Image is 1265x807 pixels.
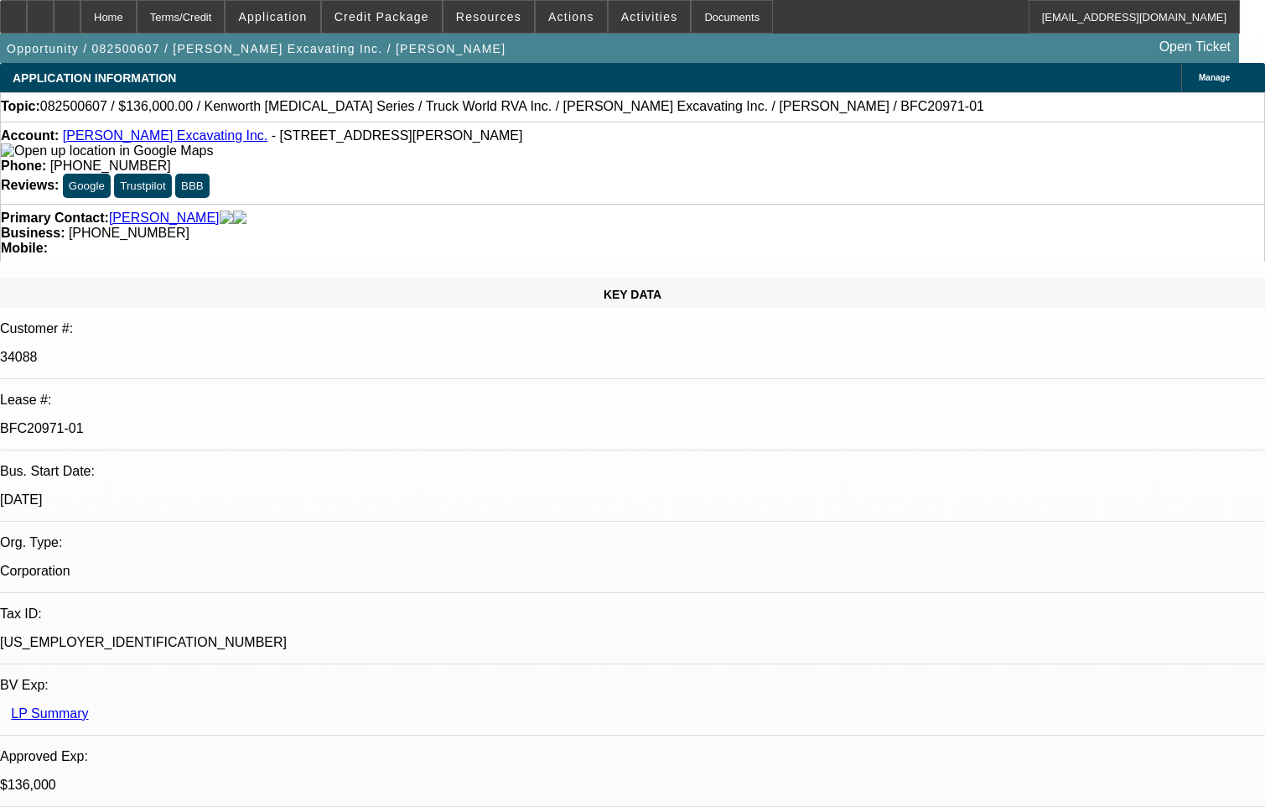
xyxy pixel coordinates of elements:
[548,10,594,23] span: Actions
[175,174,210,198] button: BBB
[1,143,213,159] img: Open up location in Google Maps
[1,99,40,114] strong: Topic:
[1,226,65,240] strong: Business:
[109,211,220,226] a: [PERSON_NAME]
[50,159,171,173] span: [PHONE_NUMBER]
[609,1,691,33] button: Activities
[1199,73,1230,82] span: Manage
[1153,33,1237,61] a: Open Ticket
[63,174,111,198] button: Google
[63,128,268,143] a: [PERSON_NAME] Excavating Inc.
[1,178,59,192] strong: Reviews:
[604,288,661,301] span: KEY DATA
[40,99,984,114] span: 082500607 / $136,000.00 / Kenworth [MEDICAL_DATA] Series / Truck World RVA Inc. / [PERSON_NAME] E...
[334,10,429,23] span: Credit Package
[114,174,171,198] button: Trustpilot
[272,128,523,143] span: - [STREET_ADDRESS][PERSON_NAME]
[238,10,307,23] span: Application
[443,1,534,33] button: Resources
[7,42,505,55] span: Opportunity / 082500607 / [PERSON_NAME] Excavating Inc. / [PERSON_NAME]
[233,211,246,226] img: linkedin-icon.png
[1,128,59,143] strong: Account:
[1,211,109,226] strong: Primary Contact:
[13,71,176,85] span: APPLICATION INFORMATION
[536,1,607,33] button: Actions
[322,1,442,33] button: Credit Package
[1,143,213,158] a: View Google Maps
[11,706,88,721] a: LP Summary
[69,226,189,240] span: [PHONE_NUMBER]
[1,241,48,255] strong: Mobile:
[220,211,233,226] img: facebook-icon.png
[456,10,521,23] span: Resources
[1,159,46,173] strong: Phone:
[226,1,319,33] button: Application
[621,10,678,23] span: Activities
